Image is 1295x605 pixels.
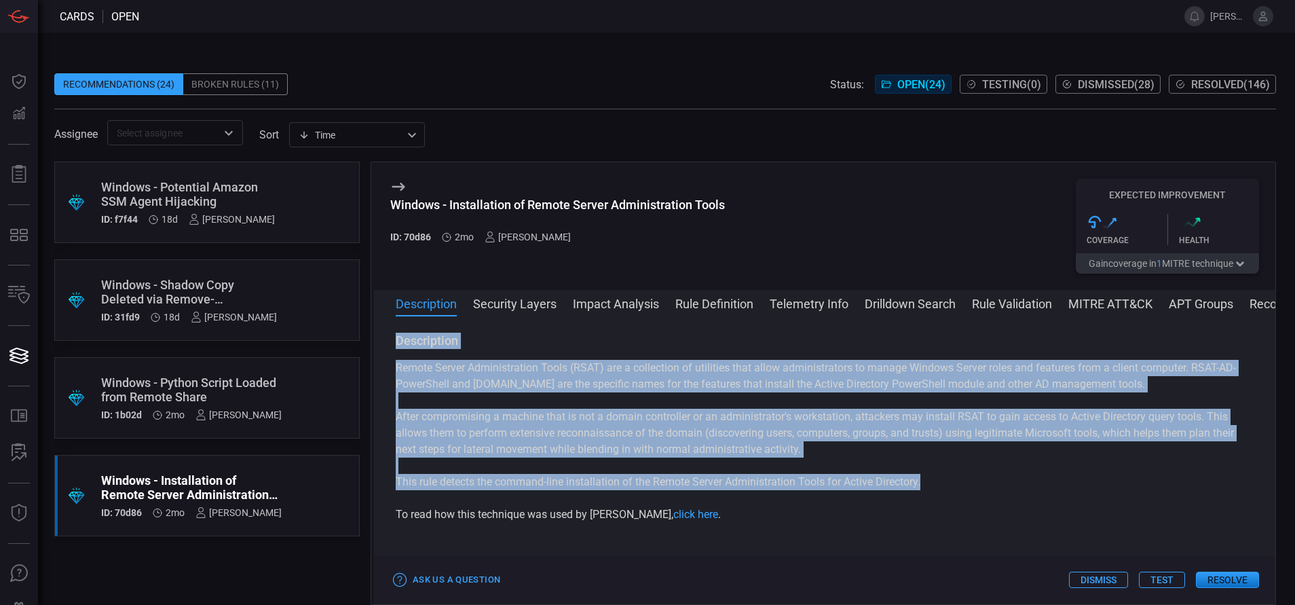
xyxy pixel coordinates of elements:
h5: ID: 31fd9 [101,312,140,323]
button: Testing(0) [960,75,1047,94]
button: Gaincoverage in1MITRE technique [1076,253,1259,274]
span: Assignee [54,128,98,141]
button: Ask Us a Question [390,570,504,591]
div: Windows - Installation of Remote Server Administration Tools [390,198,725,212]
div: Coverage [1087,236,1167,245]
button: APT Groups [1169,295,1233,311]
span: Resolved ( 146 ) [1191,78,1270,91]
span: Cards [60,10,94,23]
p: After compromising a machine that is not a domain controller or an administrator's workstation, a... [396,409,1254,458]
button: Dashboard [3,65,35,98]
div: [PERSON_NAME] [195,409,282,420]
button: Dismissed(28) [1055,75,1161,94]
div: Broken Rules (11) [183,73,288,95]
button: Rule Catalog [3,400,35,433]
button: Description [396,295,457,311]
span: Jun 29, 2025 10:25 AM [166,409,185,420]
h5: ID: f7f44 [101,214,138,225]
button: Resolve [1196,572,1259,588]
div: Health [1179,236,1260,245]
div: Windows - Installation of Remote Server Administration Tools [101,473,282,502]
button: ALERT ANALYSIS [3,437,35,469]
button: MITRE - Detection Posture [3,219,35,251]
p: To read how this technique was used by [PERSON_NAME], . [396,507,1254,523]
button: MITRE ATT&CK [1068,295,1152,311]
button: Test [1139,572,1185,588]
button: Ask Us A Question [3,557,35,590]
input: Select assignee [111,124,217,141]
label: sort [259,128,279,141]
div: [PERSON_NAME] [485,232,571,242]
div: Windows - Python Script Loaded from Remote Share [101,375,282,404]
span: Jul 27, 2025 10:12 AM [164,312,180,323]
h3: Description [396,333,1254,349]
h5: ID: 1b02d [101,409,142,420]
button: Dismiss [1069,572,1128,588]
div: [PERSON_NAME] [189,214,275,225]
span: [PERSON_NAME].[PERSON_NAME] [1210,11,1247,22]
div: Windows - Potential Amazon SSM Agent Hijacking [101,180,275,208]
span: Testing ( 0 ) [982,78,1041,91]
span: Jun 29, 2025 10:25 AM [455,232,474,242]
span: Status: [830,78,864,91]
button: Open(24) [875,75,952,94]
button: Open [219,124,238,143]
span: Open ( 24 ) [897,78,945,91]
a: click here [673,508,718,521]
span: Jul 27, 2025 10:12 AM [162,214,178,225]
div: [PERSON_NAME] [195,507,282,518]
span: 1 [1157,258,1162,269]
h5: Expected Improvement [1076,189,1259,200]
h5: ID: 70d86 [390,232,431,242]
span: open [111,10,139,23]
button: Inventory [3,279,35,312]
button: Rule Definition [675,295,753,311]
button: Security Layers [473,295,557,311]
div: [PERSON_NAME] [191,312,277,323]
button: Reports [3,158,35,191]
div: Time [299,128,403,142]
span: Jun 29, 2025 10:25 AM [166,507,185,518]
button: Rule Validation [972,295,1052,311]
div: Recommendations (24) [54,73,183,95]
button: Impact Analysis [573,295,659,311]
button: Cards [3,340,35,372]
span: Dismissed ( 28 ) [1078,78,1155,91]
button: Resolved(146) [1169,75,1276,94]
p: This rule detects the command-line installation of the Remote Server Administration Tools for Act... [396,474,1254,490]
button: Detections [3,98,35,130]
button: Drilldown Search [865,295,956,311]
h5: ID: 70d86 [101,507,142,518]
div: Windows - Shadow Copy Deleted via Remove-CimInstance [101,278,277,306]
button: Telemetry Info [770,295,848,311]
p: Remote Server Administration Tools (RSAT) are a collection of utilities that allow administrators... [396,360,1254,392]
button: Threat Intelligence [3,497,35,530]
